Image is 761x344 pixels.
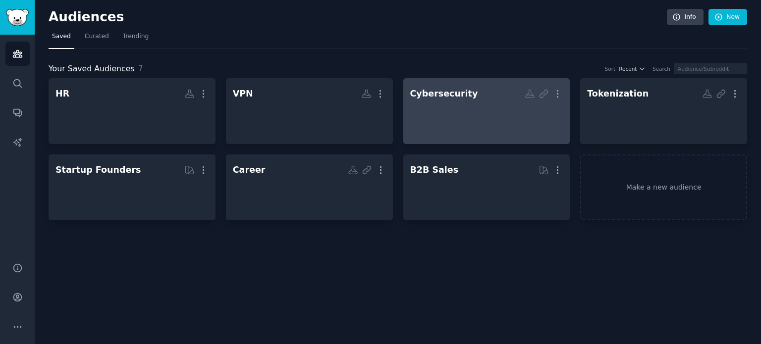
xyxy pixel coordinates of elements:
[55,88,69,100] div: HR
[580,78,747,144] a: Tokenization
[619,65,637,72] span: Recent
[6,9,29,26] img: GummySearch logo
[652,65,670,72] div: Search
[233,164,266,176] div: Career
[403,154,570,220] a: B2B Sales
[410,88,478,100] div: Cybersecurity
[55,164,141,176] div: Startup Founders
[52,32,71,41] span: Saved
[226,78,393,144] a: VPN
[605,65,616,72] div: Sort
[119,29,152,49] a: Trending
[138,64,143,73] span: 7
[49,154,216,220] a: Startup Founders
[619,65,646,72] button: Recent
[226,154,393,220] a: Career
[708,9,747,26] a: New
[674,63,747,74] input: Audience/Subreddit
[403,78,570,144] a: Cybersecurity
[49,78,216,144] a: HR
[49,29,74,49] a: Saved
[667,9,704,26] a: Info
[580,154,747,220] a: Make a new audience
[410,164,459,176] div: B2B Sales
[81,29,112,49] a: Curated
[123,32,149,41] span: Trending
[233,88,253,100] div: VPN
[49,63,135,75] span: Your Saved Audiences
[85,32,109,41] span: Curated
[49,9,667,25] h2: Audiences
[587,88,649,100] div: Tokenization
